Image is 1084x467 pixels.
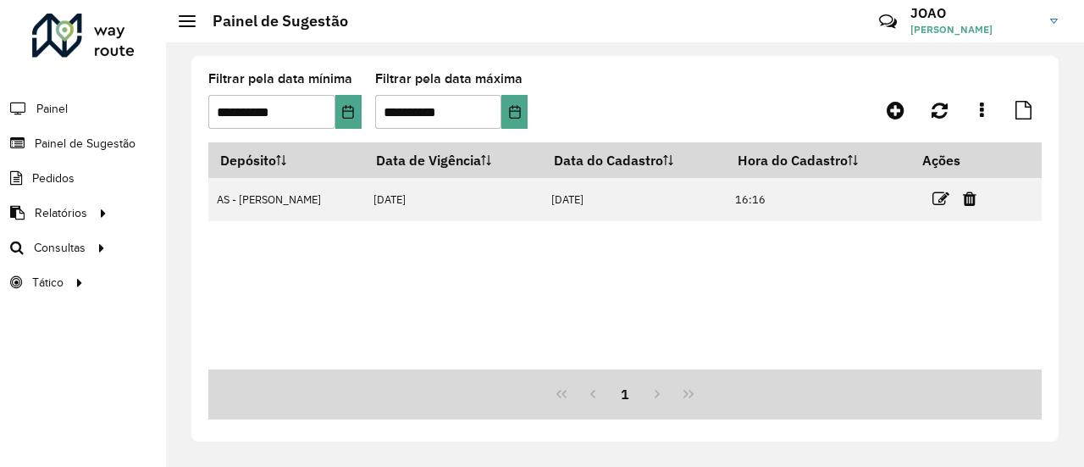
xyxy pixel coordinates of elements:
button: Choose Date [335,95,362,129]
th: Ações [910,142,1012,178]
td: 16:16 [726,178,910,221]
span: Consultas [34,239,86,257]
span: [PERSON_NAME] [910,22,1037,37]
td: AS - [PERSON_NAME] [208,178,365,221]
h3: JOAO [910,5,1037,21]
button: Choose Date [501,95,528,129]
label: Filtrar pela data máxima [375,69,523,89]
th: Data do Cadastro [543,142,727,178]
span: Relatórios [35,204,87,222]
a: Editar [932,187,949,210]
th: Hora do Cadastro [726,142,910,178]
label: Filtrar pela data mínima [208,69,352,89]
a: Contato Rápido [870,3,906,40]
td: [DATE] [365,178,543,221]
span: Painel [36,100,68,118]
span: Tático [32,274,64,292]
h2: Painel de Sugestão [196,12,348,31]
td: [DATE] [543,178,727,221]
span: Pedidos [32,170,75,187]
th: Data de Vigência [365,142,543,178]
a: Excluir [963,187,976,210]
th: Depósito [208,142,365,178]
button: 1 [609,378,641,410]
span: Painel de Sugestão [35,135,135,153]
